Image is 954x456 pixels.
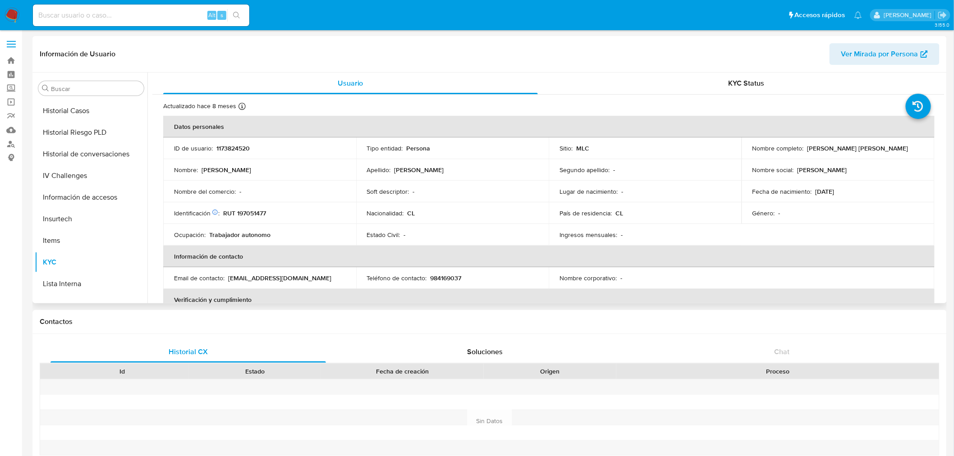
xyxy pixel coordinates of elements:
[35,251,147,273] button: KYC
[729,78,765,88] span: KYC Status
[174,274,225,282] p: Email de contacto :
[620,274,622,282] p: -
[560,166,610,174] p: Segundo apellido :
[408,209,415,217] p: CL
[884,11,935,19] p: aline.magdaleno@mercadolibre.com
[576,144,589,152] p: MLC
[174,231,206,239] p: Ocupación :
[174,166,198,174] p: Nombre :
[35,208,147,230] button: Insurtech
[40,317,940,326] h1: Contactos
[752,144,804,152] p: Nombre completo :
[367,166,391,174] p: Apellido :
[220,11,223,19] span: s
[560,187,618,196] p: Lugar de nacimiento :
[35,187,147,208] button: Información de accesos
[163,102,236,110] p: Actualizado hace 8 meses
[338,78,363,88] span: Usuario
[228,274,331,282] p: [EMAIL_ADDRESS][DOMAIN_NAME]
[404,231,406,239] p: -
[407,144,431,152] p: Persona
[163,289,935,310] th: Verificación y cumplimiento
[613,166,615,174] p: -
[35,122,147,143] button: Historial Riesgo PLD
[216,144,250,152] p: 1173824520
[35,165,147,187] button: IV Challenges
[367,274,427,282] p: Teléfono de contacto :
[174,187,236,196] p: Nombre del comercio :
[239,187,241,196] p: -
[779,209,780,217] p: -
[33,9,249,21] input: Buscar usuario o caso...
[807,144,908,152] p: [PERSON_NAME] [PERSON_NAME]
[327,367,477,376] div: Fecha de creación
[163,116,935,137] th: Datos personales
[367,209,404,217] p: Nacionalidad :
[209,231,271,239] p: Trabajador autonomo
[621,231,623,239] p: -
[223,209,266,217] p: RUT 197051477
[174,144,213,152] p: ID de usuario :
[35,230,147,251] button: Items
[62,367,182,376] div: Id
[208,11,216,19] span: Alt
[621,187,623,196] p: -
[816,187,835,196] p: [DATE]
[615,209,623,217] p: CL
[35,295,147,316] button: Listas Externas
[752,187,812,196] p: Fecha de nacimiento :
[938,10,947,20] a: Salir
[431,274,462,282] p: 984169037
[35,273,147,295] button: Lista Interna
[795,10,845,20] span: Accesos rápidos
[841,43,918,65] span: Ver Mirada por Persona
[798,166,847,174] p: [PERSON_NAME]
[51,85,140,93] input: Buscar
[468,347,503,357] span: Soluciones
[35,143,147,165] button: Historial de conversaciones
[830,43,940,65] button: Ver Mirada por Persona
[560,231,617,239] p: Ingresos mensuales :
[227,9,246,22] button: search-icon
[202,166,251,174] p: [PERSON_NAME]
[752,209,775,217] p: Género :
[174,209,220,217] p: Identificación :
[169,347,208,357] span: Historial CX
[35,100,147,122] button: Historial Casos
[42,85,49,92] button: Buscar
[367,231,400,239] p: Estado Civil :
[367,144,403,152] p: Tipo entidad :
[394,166,444,174] p: [PERSON_NAME]
[752,166,794,174] p: Nombre social :
[367,187,409,196] p: Soft descriptor :
[195,367,315,376] div: Estado
[775,347,790,357] span: Chat
[40,50,115,59] h1: Información de Usuario
[623,367,933,376] div: Proceso
[854,11,862,19] a: Notificaciones
[490,367,610,376] div: Origen
[560,274,617,282] p: Nombre corporativo :
[560,144,573,152] p: Sitio :
[413,187,415,196] p: -
[560,209,612,217] p: País de residencia :
[163,246,935,267] th: Información de contacto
